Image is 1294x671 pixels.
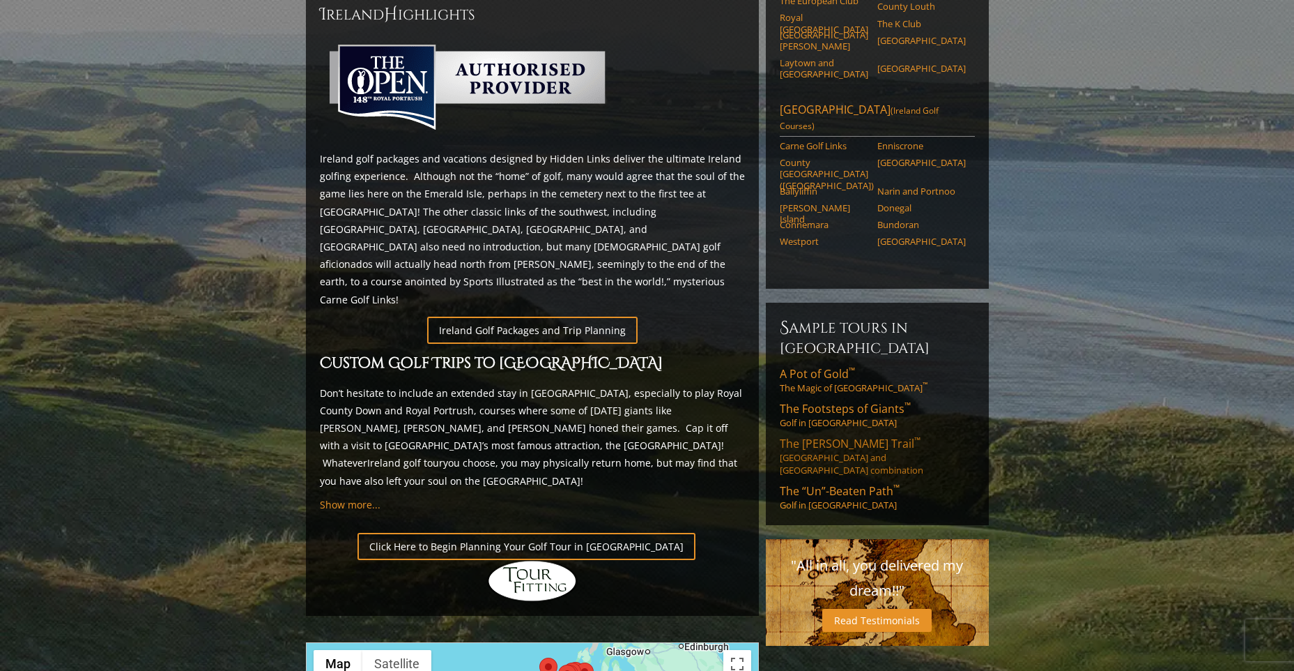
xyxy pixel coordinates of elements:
a: Ballyliffin [780,186,868,197]
a: [GEOGRAPHIC_DATA](Ireland Golf Courses) [780,102,975,137]
sup: ™ [893,482,900,494]
span: (Ireland Golf Courses) [780,105,939,132]
img: Hidden Links [487,560,578,602]
a: Enniscrone [877,140,966,151]
a: Show more... [320,498,380,511]
a: Ireland Golf Packages and Trip Planning [427,317,638,344]
sup: ™ [904,400,911,412]
span: The [PERSON_NAME] Trail [780,436,921,451]
sup: ™ [849,365,855,377]
p: Don’t hesitate to include an extended stay in [GEOGRAPHIC_DATA], especially to play Royal County ... [320,384,745,490]
a: Bundoran [877,219,966,230]
p: Ireland golf packages and vacations designed by Hidden Links deliver the ultimate Ireland golfing... [320,150,745,308]
a: Carne Golf Links [780,140,868,151]
a: Ireland golf tour [367,456,443,469]
a: Royal [GEOGRAPHIC_DATA] [780,12,868,35]
a: The K Club [877,18,966,29]
p: "All in all, you delivered my dream!!" [780,553,975,603]
a: [PERSON_NAME] Island [780,202,868,225]
a: County [GEOGRAPHIC_DATA] ([GEOGRAPHIC_DATA]) [780,157,868,191]
a: [GEOGRAPHIC_DATA][PERSON_NAME] [780,29,868,52]
h6: Sample Tours in [GEOGRAPHIC_DATA] [780,317,975,358]
a: County Louth [877,1,966,12]
a: [GEOGRAPHIC_DATA] [877,63,966,74]
a: A Pot of Gold™The Magic of [GEOGRAPHIC_DATA]™ [780,366,975,394]
span: A Pot of Gold [780,366,855,382]
h2: Custom Golf Trips to [GEOGRAPHIC_DATA] [320,352,745,376]
span: The “Un”-Beaten Path [780,483,900,499]
a: The [PERSON_NAME] Trail™[GEOGRAPHIC_DATA] and [GEOGRAPHIC_DATA] combination [780,436,975,476]
a: Laytown and [GEOGRAPHIC_DATA] [780,57,868,80]
a: [GEOGRAPHIC_DATA] [877,35,966,46]
a: Connemara [780,219,868,230]
a: [GEOGRAPHIC_DATA] [877,157,966,168]
a: The Footsteps of Giants™Golf in [GEOGRAPHIC_DATA] [780,401,975,429]
a: Narin and Portnoo [877,186,966,197]
sup: ™ [923,381,927,390]
span: H [384,3,398,26]
span: The Footsteps of Giants [780,401,911,416]
a: Donegal [877,202,966,213]
a: Click Here to Begin Planning Your Golf Tour in [GEOGRAPHIC_DATA] [357,533,695,560]
a: Read Testimonials [822,609,932,632]
a: [GEOGRAPHIC_DATA] [877,236,966,247]
a: Westport [780,236,868,247]
h2: Ireland ighlights [320,3,745,26]
sup: ™ [914,435,921,446]
a: The “Un”-Beaten Path™Golf in [GEOGRAPHIC_DATA] [780,483,975,511]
